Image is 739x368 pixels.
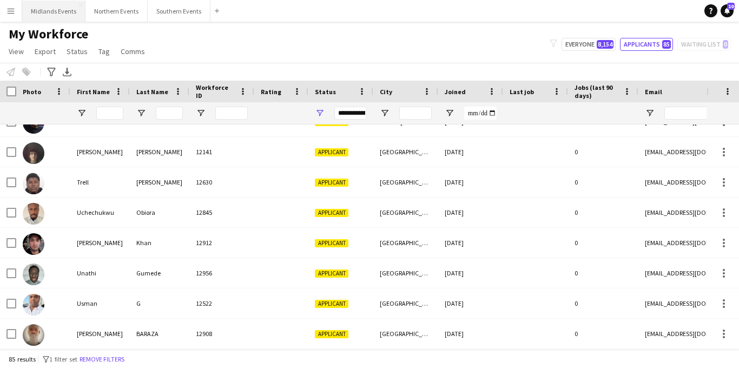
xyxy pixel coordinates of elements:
div: 0 [568,258,638,288]
div: [DATE] [438,167,503,197]
a: Comms [116,44,149,58]
div: [GEOGRAPHIC_DATA] [373,167,438,197]
button: Open Filter Menu [136,108,146,118]
input: Workforce ID Filter Input [215,107,248,120]
span: First Name [77,88,110,96]
span: Applicant [315,239,348,247]
button: Applicants85 [620,38,673,51]
span: 85 [662,40,671,49]
button: Northern Events [85,1,148,22]
div: 0 [568,319,638,349]
div: [DATE] [438,319,503,349]
span: Export [35,47,56,56]
span: Last Name [136,88,168,96]
span: Status [315,88,336,96]
span: Applicant [315,300,348,308]
span: Jobs (last 90 days) [575,83,619,100]
div: Unathi [70,258,130,288]
div: [PERSON_NAME] [70,137,130,167]
div: [PERSON_NAME] [70,228,130,258]
div: BARAZA [130,319,189,349]
div: [DATE] [438,228,503,258]
input: Joined Filter Input [464,107,497,120]
div: 12912 [189,228,254,258]
input: First Name Filter Input [96,107,123,120]
div: [GEOGRAPHIC_DATA] [373,319,438,349]
a: Status [62,44,92,58]
div: 12630 [189,167,254,197]
span: Email [645,88,662,96]
div: Usman [70,288,130,318]
button: Southern Events [148,1,210,22]
button: Open Filter Menu [645,108,655,118]
div: [PERSON_NAME] [130,167,189,197]
div: 0 [568,137,638,167]
span: Applicant [315,148,348,156]
div: [DATE] [438,258,503,288]
a: 10 [721,4,734,17]
div: 12908 [189,319,254,349]
div: Khan [130,228,189,258]
button: Open Filter Menu [315,108,325,118]
div: Uchechukwu [70,198,130,227]
button: Remove filters [77,353,127,365]
div: [GEOGRAPHIC_DATA] [373,258,438,288]
span: Rating [261,88,281,96]
div: Trell [70,167,130,197]
div: G [130,288,189,318]
span: 1 filter set [49,355,77,363]
div: 0 [568,198,638,227]
div: [GEOGRAPHIC_DATA] [373,228,438,258]
input: Last Name Filter Input [156,107,183,120]
a: View [4,44,28,58]
button: Open Filter Menu [380,108,390,118]
img: Uchechukwu Obiora [23,203,44,225]
span: View [9,47,24,56]
a: Export [30,44,60,58]
a: Tag [94,44,114,58]
div: [GEOGRAPHIC_DATA] [373,288,438,318]
img: Trell Cephas [23,173,44,194]
button: Everyone8,154 [562,38,616,51]
div: 0 [568,167,638,197]
span: Tag [98,47,110,56]
div: Gumede [130,258,189,288]
span: Applicant [315,179,348,187]
div: [PERSON_NAME] [70,319,130,349]
img: Usman G [23,294,44,316]
span: Applicant [315,209,348,217]
img: Umar Khan [23,233,44,255]
div: 12522 [189,288,254,318]
img: Unathi Gumede [23,264,44,285]
span: City [380,88,392,96]
span: 8,154 [597,40,613,49]
app-action-btn: Advanced filters [45,65,58,78]
button: Open Filter Menu [445,108,454,118]
div: 12956 [189,258,254,288]
span: Applicant [315,270,348,278]
span: Status [67,47,88,56]
app-action-btn: Export XLSX [61,65,74,78]
span: My Workforce [9,26,88,42]
span: 10 [727,3,735,10]
span: Applicant [315,330,348,338]
div: 0 [568,288,638,318]
div: 0 [568,228,638,258]
div: [DATE] [438,198,503,227]
div: Obiora [130,198,189,227]
img: VICTOR BARAZA [23,324,44,346]
div: [PERSON_NAME] [130,137,189,167]
span: Workforce ID [196,83,235,100]
button: Open Filter Menu [196,108,206,118]
div: 12845 [189,198,254,227]
span: Photo [23,88,41,96]
img: Thomas Swain [23,142,44,164]
span: Joined [445,88,466,96]
div: [GEOGRAPHIC_DATA] [373,137,438,167]
div: [DATE] [438,288,503,318]
span: Last job [510,88,534,96]
div: 12141 [189,137,254,167]
input: City Filter Input [399,107,432,120]
div: [DATE] [438,137,503,167]
button: Open Filter Menu [77,108,87,118]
